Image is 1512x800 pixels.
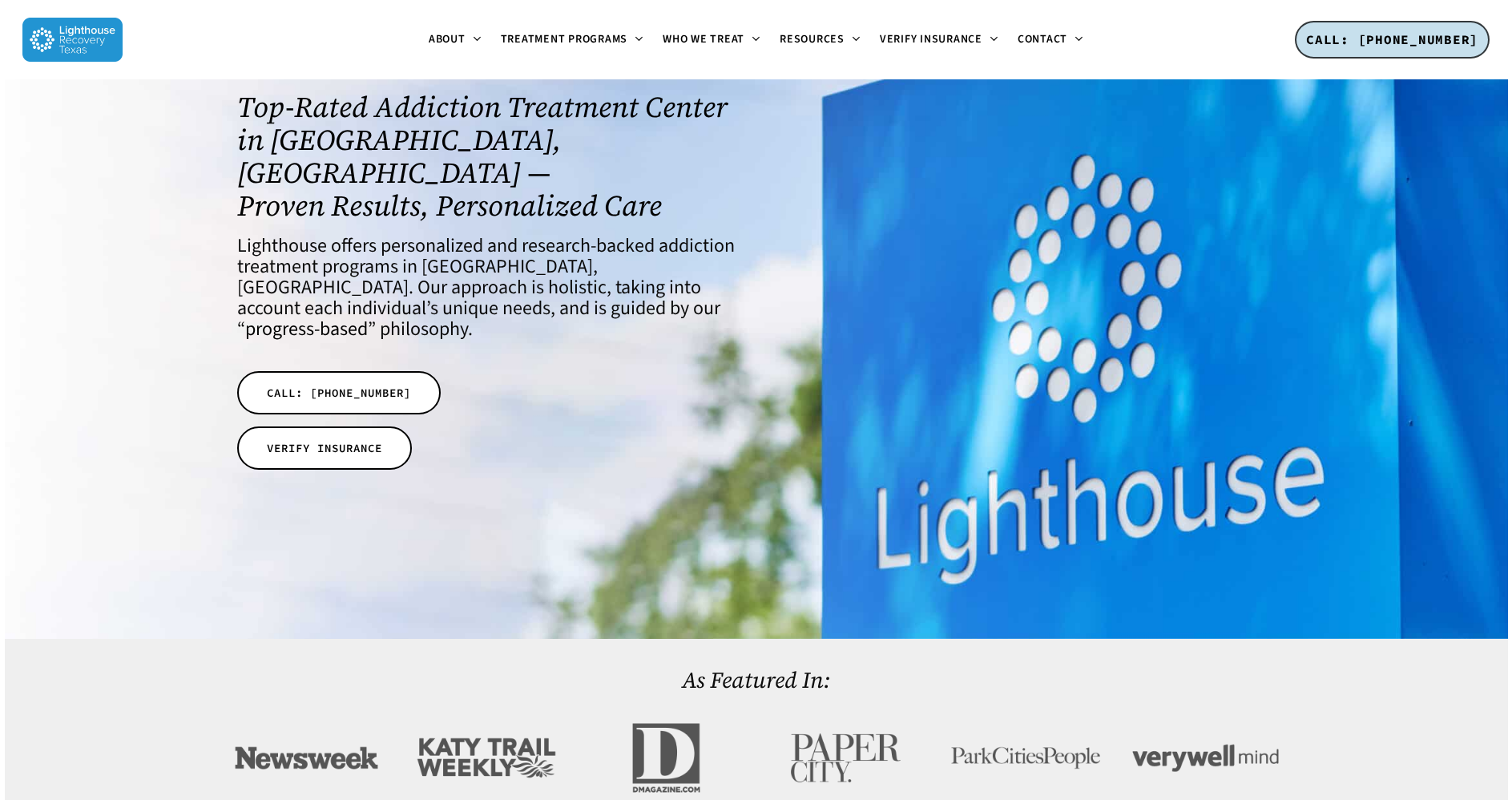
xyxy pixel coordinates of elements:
span: Treatment Programs [501,31,628,47]
span: Resources [780,31,845,47]
span: Contact [1018,31,1067,47]
a: Contact [1008,34,1093,46]
a: About [419,34,491,46]
span: CALL: [PHONE_NUMBER] [267,385,411,401]
span: Verify Insurance [880,31,982,47]
a: VERIFY INSURANCE [237,426,412,470]
a: CALL: [PHONE_NUMBER] [237,371,441,414]
a: Who We Treat [653,34,770,46]
span: About [429,31,466,47]
a: progress-based [245,315,368,343]
span: CALL: [PHONE_NUMBER] [1306,31,1478,47]
span: Who We Treat [663,31,744,47]
a: Treatment Programs [491,34,654,46]
span: VERIFY INSURANCE [267,440,382,456]
img: Lighthouse Recovery Texas [22,18,123,62]
h4: Lighthouse offers personalized and research-backed addiction treatment programs in [GEOGRAPHIC_DA... [237,236,735,340]
a: As Featured In: [682,665,830,695]
a: Verify Insurance [870,34,1008,46]
a: Resources [770,34,870,46]
a: CALL: [PHONE_NUMBER] [1295,21,1490,59]
h1: Top-Rated Addiction Treatment Center in [GEOGRAPHIC_DATA], [GEOGRAPHIC_DATA] — Proven Results, Pe... [237,91,735,222]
